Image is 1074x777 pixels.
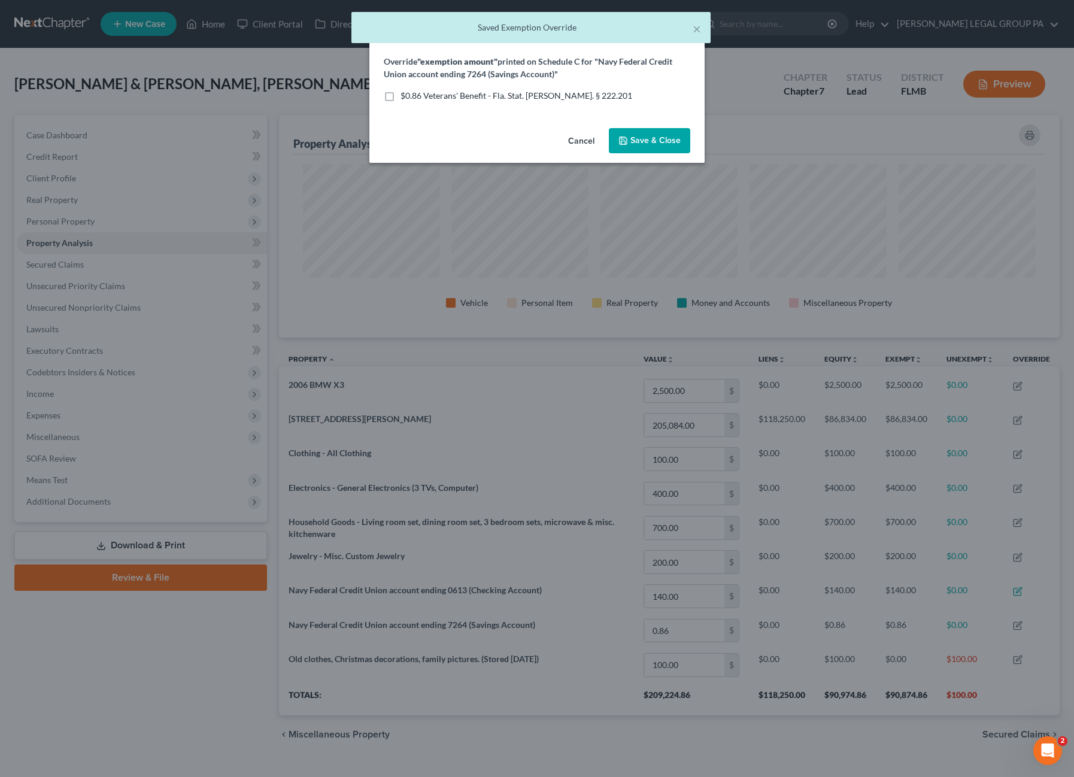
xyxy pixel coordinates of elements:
iframe: Intercom live chat [1033,736,1062,765]
button: Save & Close [609,128,690,153]
span: 2 [1058,736,1067,746]
span: $0.86 Veterans' Benefit - Fla. Stat. [PERSON_NAME]. § 222.201 [401,90,632,101]
button: × [693,22,701,36]
button: Cancel [559,129,604,153]
strong: "exemption amount" [417,56,497,66]
label: Override printed on Schedule C for "Navy Federal Credit Union account ending 7264 (Savings Account)" [384,55,690,80]
span: Save & Close [630,135,681,145]
div: Saved Exemption Override [361,22,701,34]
